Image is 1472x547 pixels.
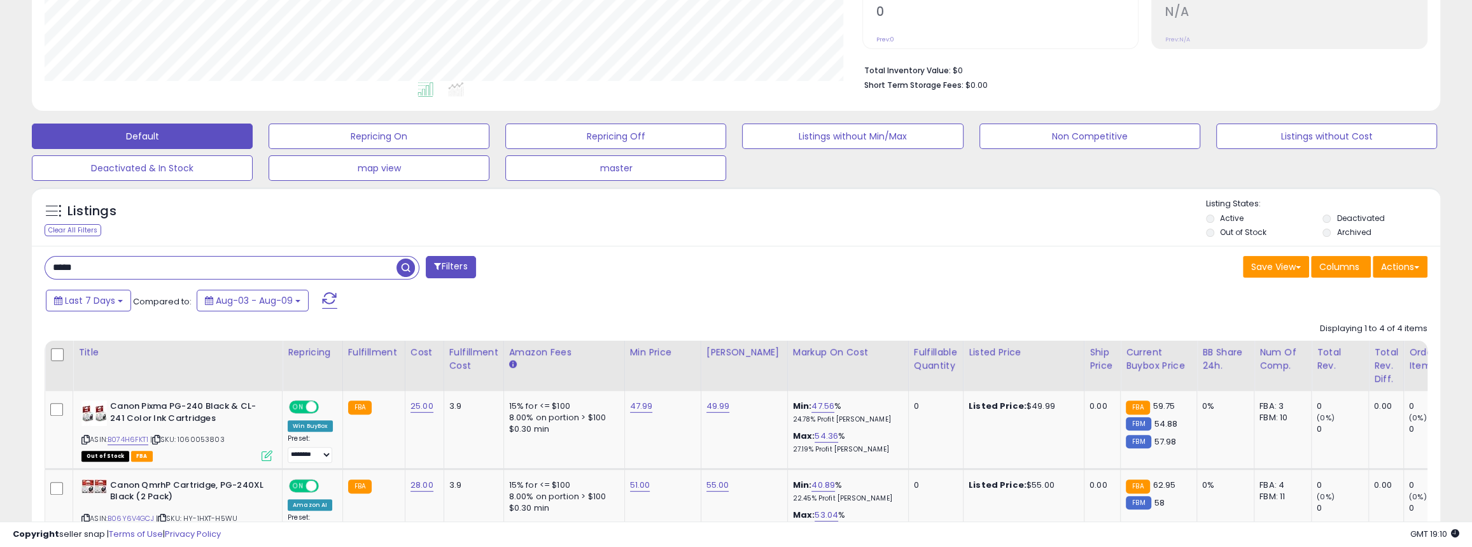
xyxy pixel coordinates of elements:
small: FBA [1126,401,1149,415]
div: 0% [1202,401,1244,412]
span: | SKU: 1060053803 [150,434,225,444]
div: 0 [1409,480,1461,491]
span: 58 [1154,497,1165,509]
small: FBA [1126,480,1149,494]
small: FBA [348,401,372,415]
small: (0%) [1409,413,1427,423]
div: $55.00 [969,480,1074,491]
div: Listed Price [969,346,1079,359]
b: Max: [793,430,815,442]
div: % [793,509,899,533]
p: 24.78% Profit [PERSON_NAME] [793,415,899,424]
b: Min: [793,400,812,412]
div: FBA: 3 [1259,401,1301,412]
b: Listed Price: [969,400,1027,412]
small: FBM [1126,417,1151,430]
a: 47.56 [811,400,834,413]
button: Listings without Min/Max [742,124,963,149]
span: ON [290,402,306,413]
div: [PERSON_NAME] [706,346,782,359]
b: Short Term Storage Fees: [864,80,964,90]
h2: 0 [876,4,1138,22]
div: FBA: 4 [1259,480,1301,491]
div: FBM: 11 [1259,491,1301,502]
div: Preset: [288,434,333,463]
div: ASIN: [81,480,272,539]
img: 41OjK-VOlBL._SL40_.jpg [81,480,107,494]
span: Compared to: [133,295,192,308]
small: (0%) [1317,492,1335,502]
div: Ship Price [1090,346,1115,373]
div: Total Rev. Diff. [1374,346,1398,386]
div: Fulfillable Quantity [914,346,958,373]
button: Last 7 Days [46,290,131,311]
button: Save View [1243,256,1309,278]
div: Title [78,346,277,359]
span: Columns [1319,260,1359,273]
div: Cost [410,346,438,359]
small: Prev: N/A [1165,36,1190,43]
small: Prev: 0 [876,36,894,43]
div: 8.00% on portion > $100 [509,491,615,502]
label: Out of Stock [1220,227,1266,238]
div: $0.30 min [509,423,615,435]
button: Filters [426,256,475,278]
span: ON [290,480,306,491]
button: Non Competitive [979,124,1200,149]
div: % [793,430,899,454]
div: BB Share 24h. [1202,346,1249,373]
small: (0%) [1317,413,1335,423]
button: Listings without Cost [1216,124,1437,149]
div: % [793,480,899,503]
div: 15% for <= $100 [509,480,615,491]
p: 27.19% Profit [PERSON_NAME] [793,445,899,454]
b: Listed Price: [969,479,1027,491]
span: OFF [317,402,337,413]
h5: Listings [67,202,116,220]
div: 0 [914,401,953,412]
span: 59.75 [1153,400,1175,412]
a: Terms of Use [109,528,163,540]
b: Total Inventory Value: [864,65,951,76]
div: 0.00 [1090,480,1111,491]
div: 0.00 [1374,401,1394,412]
a: 49.99 [706,400,730,413]
span: FBA [131,451,153,462]
th: The percentage added to the cost of goods (COGS) that forms the calculator for Min & Max prices. [787,341,908,391]
div: $0.30 min [509,502,615,514]
div: Current Buybox Price [1126,346,1191,373]
div: 0 [1409,502,1461,514]
div: Num of Comp. [1259,346,1306,373]
small: FBM [1126,435,1151,448]
a: 51.00 [630,479,650,492]
div: 0 [914,480,953,491]
button: Repricing On [269,124,489,149]
button: master [505,155,726,181]
a: B074H6FKT1 [108,434,148,445]
div: 3.9 [449,480,494,491]
img: 51I6Mco2vdL._SL40_.jpg [81,401,107,426]
div: Total Rev. [1317,346,1363,373]
div: Fulfillment [348,346,400,359]
b: Max: [793,509,815,521]
small: FBA [348,480,372,494]
a: 53.04 [815,509,838,522]
a: Privacy Policy [165,528,221,540]
div: FBM: 10 [1259,412,1301,423]
div: Amazon AI [288,499,332,511]
a: 28.00 [410,479,433,492]
span: OFF [317,480,337,491]
a: 54.36 [815,430,838,443]
a: 40.89 [811,479,835,492]
div: $49.99 [969,401,1074,412]
strong: Copyright [13,528,59,540]
div: 0 [1317,502,1368,514]
b: Canon Pixma PG-240 Black & CL-241 Color Ink Cartridges [110,401,265,427]
button: Default [32,124,253,149]
div: Displaying 1 to 4 of 4 items [1320,323,1427,335]
div: Amazon Fees [509,346,619,359]
div: 0 [1317,480,1368,491]
button: map view [269,155,489,181]
p: 22.45% Profit [PERSON_NAME] [793,494,899,503]
button: Columns [1311,256,1371,278]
